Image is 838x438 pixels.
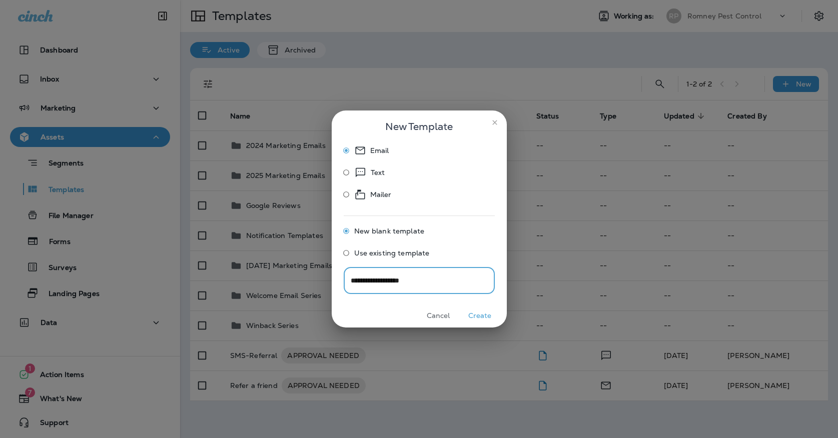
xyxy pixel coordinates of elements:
button: Cancel [420,308,457,323]
p: Mailer [370,188,392,200]
p: Text [371,166,385,178]
p: Email [370,144,389,156]
span: Use existing template [354,249,430,257]
button: close [487,114,503,130]
span: New Template [385,118,453,134]
button: Create [461,308,499,323]
span: New blank template [354,227,425,235]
